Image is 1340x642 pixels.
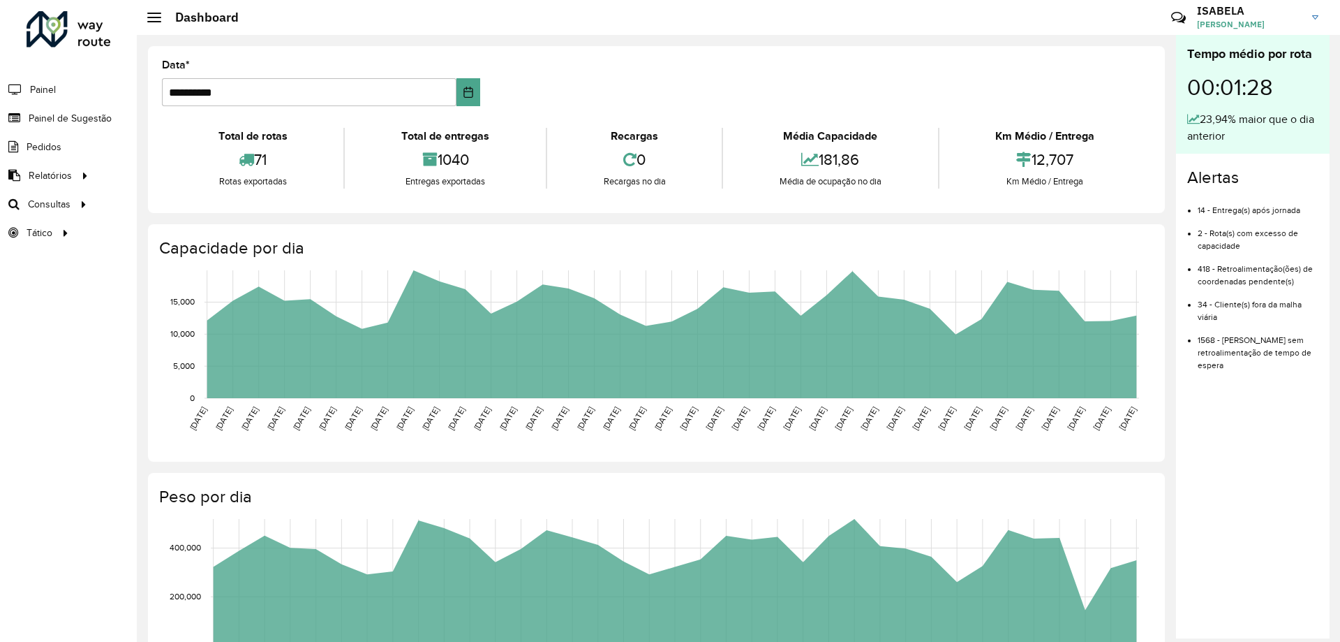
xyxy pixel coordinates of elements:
li: 1568 - [PERSON_NAME] sem retroalimentação de tempo de espera [1198,323,1318,372]
text: [DATE] [730,405,750,432]
text: [DATE] [704,405,724,432]
text: [DATE] [678,405,699,432]
div: Entregas exportadas [348,175,542,189]
h4: Capacidade por dia [159,238,1151,258]
text: 200,000 [170,592,201,601]
text: [DATE] [627,405,647,432]
span: Consultas [28,197,70,212]
text: [DATE] [188,405,208,432]
text: [DATE] [833,405,854,432]
text: [DATE] [291,405,311,432]
text: [DATE] [1040,405,1060,432]
text: [DATE] [317,405,337,432]
div: 00:01:28 [1187,64,1318,111]
text: [DATE] [601,405,621,432]
li: 14 - Entrega(s) após jornada [1198,194,1318,217]
text: [DATE] [575,405,595,432]
span: [PERSON_NAME] [1197,18,1302,31]
span: Tático [27,226,52,240]
div: Recargas [551,128,718,145]
text: [DATE] [472,405,492,432]
text: [DATE] [653,405,673,432]
div: 23,94% maior que o dia anterior [1187,111,1318,145]
text: [DATE] [1066,405,1086,432]
div: 12,707 [943,145,1147,175]
text: [DATE] [962,405,983,432]
a: Contato Rápido [1163,3,1193,33]
text: 15,000 [170,298,195,307]
text: [DATE] [420,405,440,432]
div: Total de rotas [165,128,340,145]
div: Média de ocupação no dia [727,175,934,189]
li: 34 - Cliente(s) fora da malha viária [1198,288,1318,323]
text: [DATE] [214,405,234,432]
text: [DATE] [885,405,905,432]
text: 10,000 [170,329,195,338]
text: [DATE] [937,405,957,432]
span: Painel de Sugestão [29,111,112,126]
text: [DATE] [446,405,466,432]
text: [DATE] [859,405,879,432]
text: [DATE] [988,405,1008,432]
div: 0 [551,145,718,175]
text: [DATE] [782,405,802,432]
div: 1040 [348,145,542,175]
text: [DATE] [239,405,260,432]
text: 400,000 [170,543,201,553]
span: Pedidos [27,140,61,154]
text: [DATE] [343,405,363,432]
span: Painel [30,82,56,97]
text: [DATE] [394,405,415,432]
text: [DATE] [368,405,389,432]
li: 2 - Rota(s) com excesso de capacidade [1198,217,1318,252]
div: Recargas no dia [551,175,718,189]
li: 418 - Retroalimentação(ões) de coordenadas pendente(s) [1198,252,1318,288]
div: Km Médio / Entrega [943,128,1147,145]
text: [DATE] [911,405,931,432]
text: [DATE] [1092,405,1112,432]
text: [DATE] [807,405,828,432]
div: Tempo médio por rota [1187,45,1318,64]
text: [DATE] [265,405,285,432]
label: Data [162,57,190,73]
h2: Dashboard [161,10,239,25]
h4: Peso por dia [159,487,1151,507]
text: [DATE] [523,405,544,432]
h4: Alertas [1187,168,1318,188]
text: [DATE] [549,405,569,432]
div: Rotas exportadas [165,175,340,189]
div: 181,86 [727,145,934,175]
div: Km Médio / Entrega [943,175,1147,189]
text: [DATE] [756,405,776,432]
text: 5,000 [173,361,195,370]
div: Média Capacidade [727,128,934,145]
h3: ISABELA [1197,4,1302,17]
text: [DATE] [498,405,518,432]
span: Relatórios [29,168,72,183]
div: Total de entregas [348,128,542,145]
div: 71 [165,145,340,175]
text: [DATE] [1117,405,1138,432]
text: 0 [190,393,195,402]
text: [DATE] [1014,405,1034,432]
button: Choose Date [456,78,481,106]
